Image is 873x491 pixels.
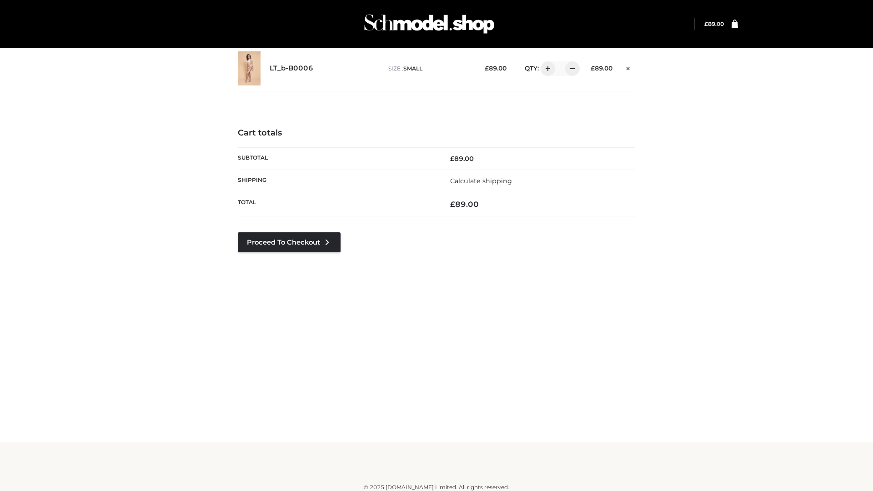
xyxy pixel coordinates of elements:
bdi: 89.00 [485,65,507,72]
h4: Cart totals [238,128,635,138]
span: £ [450,200,455,209]
span: £ [485,65,489,72]
span: £ [591,65,595,72]
a: Proceed to Checkout [238,232,341,252]
img: Schmodel Admin 964 [361,6,497,42]
th: Shipping [238,170,436,192]
bdi: 89.00 [704,20,724,27]
a: Remove this item [622,61,635,73]
a: £89.00 [704,20,724,27]
span: £ [450,155,454,163]
p: size : [388,65,471,73]
bdi: 89.00 [591,65,612,72]
bdi: 89.00 [450,200,479,209]
th: Total [238,192,436,216]
div: QTY: [516,61,577,76]
a: Calculate shipping [450,177,512,185]
th: Subtotal [238,147,436,170]
span: SMALL [403,65,422,72]
bdi: 89.00 [450,155,474,163]
a: LT_b-B0006 [270,64,313,73]
img: LT_b-B0006 - SMALL [238,51,261,85]
span: £ [704,20,708,27]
